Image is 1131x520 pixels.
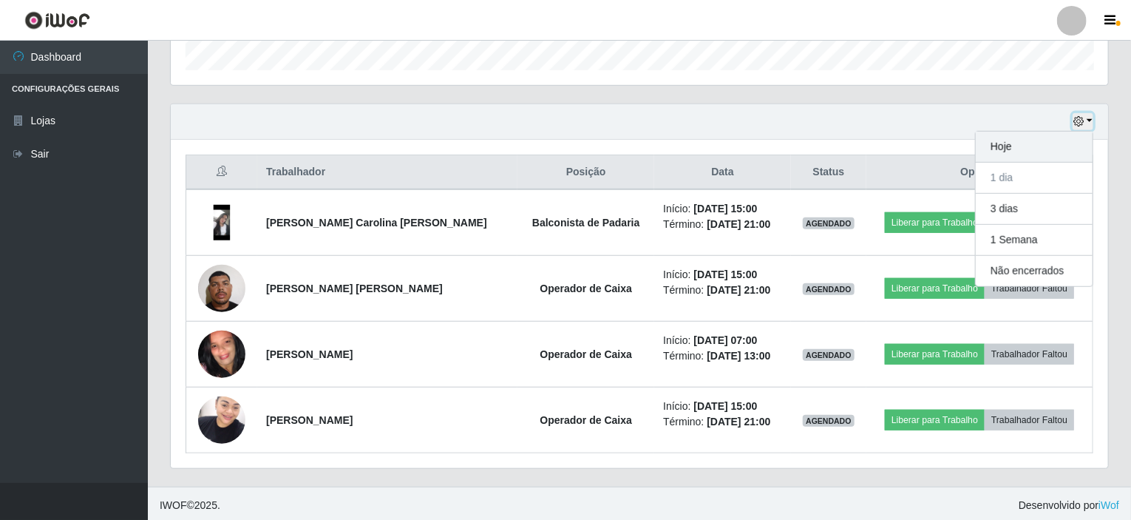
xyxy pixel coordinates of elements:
[976,256,1093,286] button: Não encerrados
[985,278,1074,299] button: Trabalhador Faltou
[540,283,633,294] strong: Operador de Caixa
[654,155,791,190] th: Data
[1019,498,1119,513] span: Desenvolvido por
[885,410,985,430] button: Liberar para Trabalho
[985,410,1074,430] button: Trabalhador Faltou
[976,194,1093,225] button: 3 dias
[803,217,855,229] span: AGENDADO
[663,399,782,414] li: Início:
[694,400,758,412] time: [DATE] 15:00
[540,348,633,360] strong: Operador de Caixa
[540,414,633,426] strong: Operador de Caixa
[266,348,353,360] strong: [PERSON_NAME]
[985,344,1074,365] button: Trabalhador Faltou
[663,267,782,283] li: Início:
[885,344,985,365] button: Liberar para Trabalho
[791,155,866,190] th: Status
[663,283,782,298] li: Término:
[266,414,353,426] strong: [PERSON_NAME]
[160,498,220,513] span: © 2025 .
[885,212,985,233] button: Liberar para Trabalho
[198,205,245,240] img: 1737655206181.jpeg
[694,269,758,280] time: [DATE] 15:00
[707,350,770,362] time: [DATE] 13:00
[976,163,1093,194] button: 1 dia
[803,283,855,295] span: AGENDADO
[707,218,770,230] time: [DATE] 21:00
[976,225,1093,256] button: 1 Semana
[803,415,855,427] span: AGENDADO
[663,333,782,348] li: Início:
[663,217,782,232] li: Término:
[198,302,245,407] img: 1701891502546.jpeg
[517,155,654,190] th: Posição
[866,155,1093,190] th: Opções
[694,334,758,346] time: [DATE] 07:00
[266,217,487,229] strong: [PERSON_NAME] Carolina [PERSON_NAME]
[257,155,517,190] th: Trabalhador
[803,349,855,361] span: AGENDADO
[707,284,770,296] time: [DATE] 21:00
[532,217,640,229] strong: Balconista de Padaria
[707,416,770,428] time: [DATE] 21:00
[885,278,985,299] button: Liberar para Trabalho
[24,11,90,30] img: CoreUI Logo
[1098,499,1119,511] a: iWof
[663,201,782,217] li: Início:
[160,499,187,511] span: IWOF
[198,257,245,320] img: 1744328731304.jpeg
[663,414,782,430] li: Término:
[976,132,1093,163] button: Hoje
[694,203,758,215] time: [DATE] 15:00
[198,388,245,451] img: 1652038178579.jpeg
[266,283,443,294] strong: [PERSON_NAME] [PERSON_NAME]
[663,348,782,364] li: Término:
